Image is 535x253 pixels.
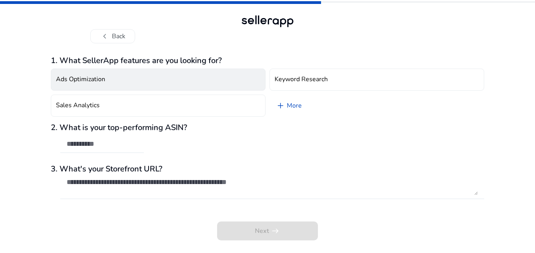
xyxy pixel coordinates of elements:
[90,29,135,43] button: chevron_leftBack
[269,95,308,117] a: More
[100,32,110,41] span: chevron_left
[51,164,484,174] h3: 3. What's your Storefront URL?
[51,69,266,91] button: Ads Optimization
[269,69,484,91] button: Keyword Research
[51,95,266,117] button: Sales Analytics
[56,76,105,83] h4: Ads Optimization
[51,56,484,65] h3: 1. What SellerApp features are you looking for?
[51,123,484,132] h3: 2. What is your top-performing ASIN?
[276,101,285,110] span: add
[56,102,100,109] h4: Sales Analytics
[275,76,328,83] h4: Keyword Research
